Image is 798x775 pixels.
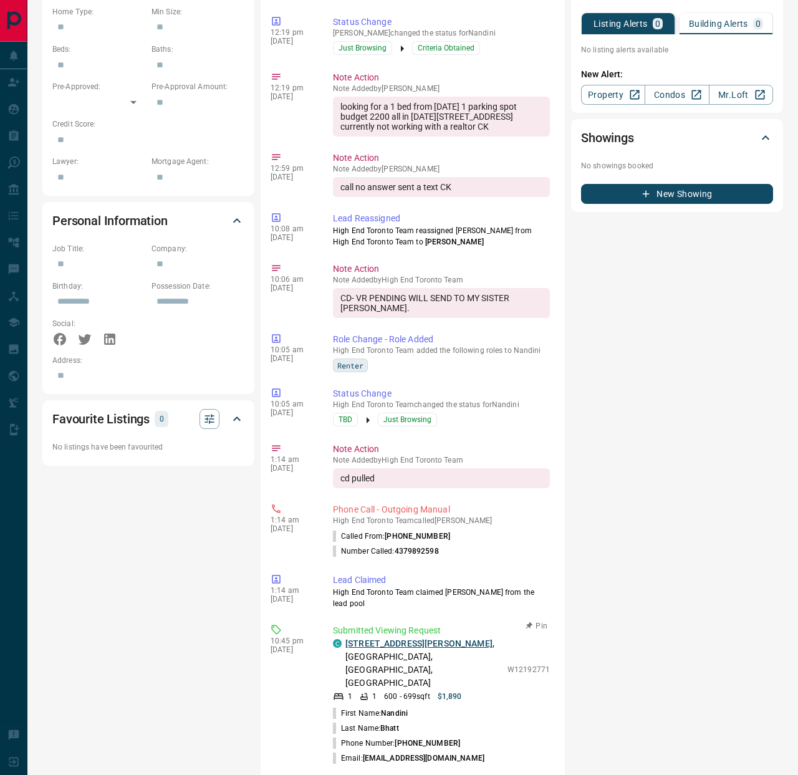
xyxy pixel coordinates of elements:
p: No listing alerts available [581,44,773,55]
span: Renter [337,359,363,372]
a: Property [581,85,645,105]
span: 4379892598 [395,547,439,556]
p: [DATE] [271,173,314,181]
p: High End Toronto Team called [PERSON_NAME] [333,516,550,525]
span: Just Browsing [339,42,387,54]
p: High End Toronto Team reassigned [PERSON_NAME] from High End Toronto Team to [333,225,550,248]
p: 10:45 pm [271,637,314,645]
p: High End Toronto Team added the following roles to Nandini [333,346,550,355]
p: 10:05 am [271,345,314,354]
button: Pin [519,620,555,632]
p: Note Added by High End Toronto Team [333,456,550,465]
div: condos.ca [333,639,342,648]
p: 10:06 am [271,275,314,284]
p: 0 [756,19,761,28]
div: Favourite Listings0 [52,404,244,434]
p: Submitted Viewing Request [333,624,550,637]
p: Note Action [333,262,550,276]
p: 12:19 pm [271,84,314,92]
p: 12:19 pm [271,28,314,37]
p: [DATE] [271,464,314,473]
p: Job Title: [52,243,145,254]
h2: Showings [581,128,634,148]
p: Baths: [151,44,244,55]
p: [DATE] [271,595,314,604]
p: W12192771 [507,664,550,675]
a: [STREET_ADDRESS][PERSON_NAME] [345,638,493,648]
span: Just Browsing [383,413,431,426]
p: [DATE] [271,354,314,363]
p: 12:59 pm [271,164,314,173]
span: [PERSON_NAME] [425,238,484,246]
p: [DATE] [271,408,314,417]
a: Condos [645,85,709,105]
p: 10:08 am [271,224,314,233]
p: Status Change [333,387,550,400]
p: Note Action [333,71,550,84]
h2: Personal Information [52,211,168,231]
p: Credit Score: [52,118,244,130]
p: Beds: [52,44,145,55]
p: Lead Claimed [333,574,550,587]
p: High End Toronto Team claimed [PERSON_NAME] from the lead pool [333,587,550,609]
p: Phone Number: [333,738,460,749]
p: Mortgage Agent: [151,156,244,167]
p: Phone Call - Outgoing Manual [333,503,550,516]
p: Min Size: [151,6,244,17]
div: Showings [581,123,773,153]
p: 1 [348,691,352,702]
p: Called From: [333,531,450,542]
span: Bhatt [380,724,399,733]
p: 1 [372,691,377,702]
p: First Name: [333,708,408,719]
p: 1:14 am [271,455,314,464]
span: Nandini [381,709,408,718]
p: Lawyer: [52,156,145,167]
p: [DATE] [271,524,314,533]
p: [DATE] [271,37,314,46]
span: TBD [339,413,352,426]
p: Note Action [333,152,550,165]
p: Role Change - Role Added [333,333,550,346]
p: 0 [655,19,660,28]
span: Criteria Obtained [418,42,474,54]
button: New Showing [581,184,773,204]
p: Note Added by High End Toronto Team [333,276,550,284]
p: Status Change [333,16,550,29]
p: No listings have been favourited [52,441,244,453]
p: [DATE] [271,233,314,242]
h2: Favourite Listings [52,409,150,429]
p: Number Called: [333,546,439,557]
p: Note Action [333,443,550,456]
p: New Alert: [581,68,773,81]
p: Building Alerts [689,19,748,28]
p: Note Added by [PERSON_NAME] [333,84,550,93]
p: Address: [52,355,244,366]
p: Birthday: [52,281,145,292]
p: 1:14 am [271,586,314,595]
p: Email: [333,753,484,764]
p: 1:14 am [271,516,314,524]
span: [PHONE_NUMBER] [395,739,460,748]
p: [PERSON_NAME] changed the status for Nandini [333,29,550,37]
p: , [GEOGRAPHIC_DATA], [GEOGRAPHIC_DATA], [GEOGRAPHIC_DATA] [345,637,501,690]
div: looking for a 1 bed from [DATE] 1 parking spot budget 2200 all in [DATE][STREET_ADDRESS] currentl... [333,97,550,137]
p: $1,890 [438,691,462,702]
p: Pre-Approved: [52,81,145,92]
p: [DATE] [271,284,314,292]
p: [DATE] [271,645,314,654]
p: 600 - 699 sqft [384,691,430,702]
p: Possession Date: [151,281,244,292]
p: [DATE] [271,92,314,101]
div: Personal Information [52,206,244,236]
div: call no answer sent a text CK [333,177,550,197]
p: Lead Reassigned [333,212,550,225]
p: Note Added by [PERSON_NAME] [333,165,550,173]
p: Home Type: [52,6,145,17]
a: Mr.Loft [709,85,773,105]
p: Last Name: [333,723,399,734]
span: [EMAIL_ADDRESS][DOMAIN_NAME] [363,754,484,763]
p: Listing Alerts [594,19,648,28]
p: Company: [151,243,244,254]
p: 10:05 am [271,400,314,408]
